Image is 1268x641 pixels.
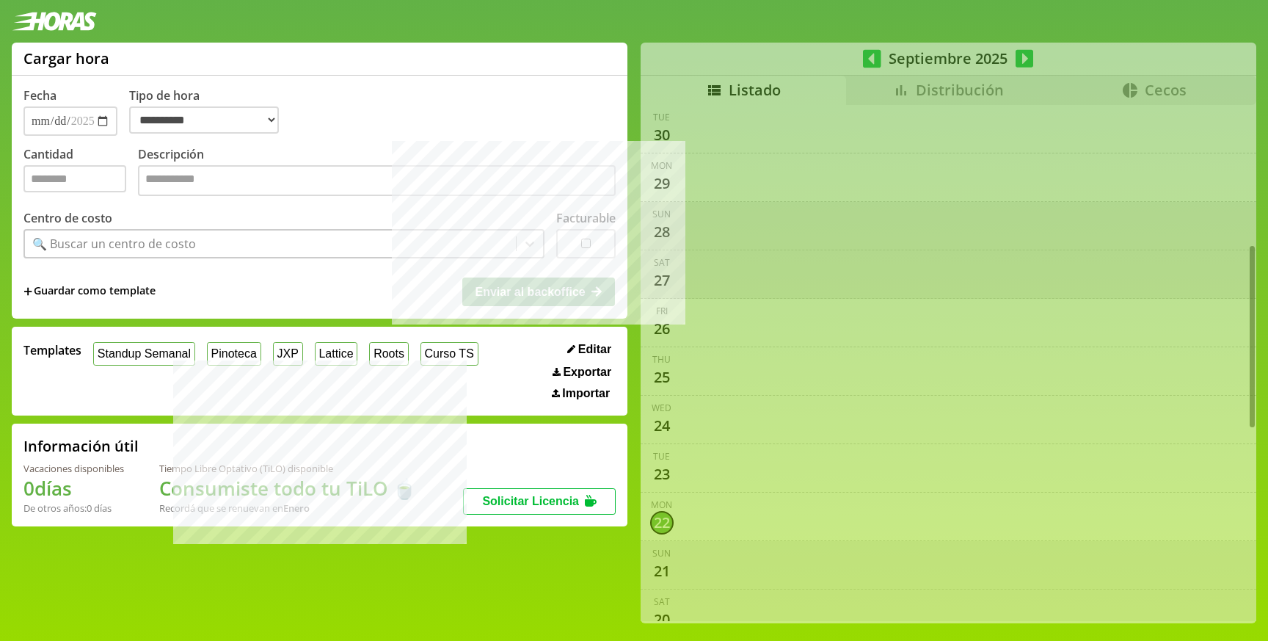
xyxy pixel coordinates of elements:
span: Exportar [563,366,611,379]
span: Importar [562,387,610,400]
button: Lattice [315,342,358,365]
label: Tipo de hora [129,87,291,136]
button: JXP [273,342,303,365]
div: 🔍 Buscar un centro de costo [32,236,196,252]
button: Pinoteca [207,342,261,365]
div: De otros años: 0 días [23,501,124,515]
span: Templates [23,342,81,358]
button: Curso TS [420,342,478,365]
div: Tiempo Libre Optativo (TiLO) disponible [159,462,416,475]
span: +Guardar como template [23,283,156,300]
label: Facturable [556,210,616,226]
textarea: Descripción [138,165,616,196]
div: Recordá que se renuevan en [159,501,416,515]
h1: Cargar hora [23,48,109,68]
span: Solicitar Licencia [482,495,579,507]
button: Standup Semanal [93,342,195,365]
button: Roots [369,342,408,365]
img: logotipo [12,12,97,31]
select: Tipo de hora [129,106,279,134]
span: + [23,283,32,300]
label: Cantidad [23,146,138,200]
label: Descripción [138,146,616,200]
h2: Información útil [23,436,139,456]
div: Vacaciones disponibles [23,462,124,475]
input: Cantidad [23,165,126,192]
button: Editar [563,342,616,357]
button: Solicitar Licencia [463,488,616,515]
label: Centro de costo [23,210,112,226]
b: Enero [283,501,310,515]
span: Editar [578,343,611,356]
label: Fecha [23,87,57,104]
h1: 0 días [23,475,124,501]
h1: Consumiste todo tu TiLO 🍵 [159,475,416,501]
button: Exportar [548,365,616,380]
